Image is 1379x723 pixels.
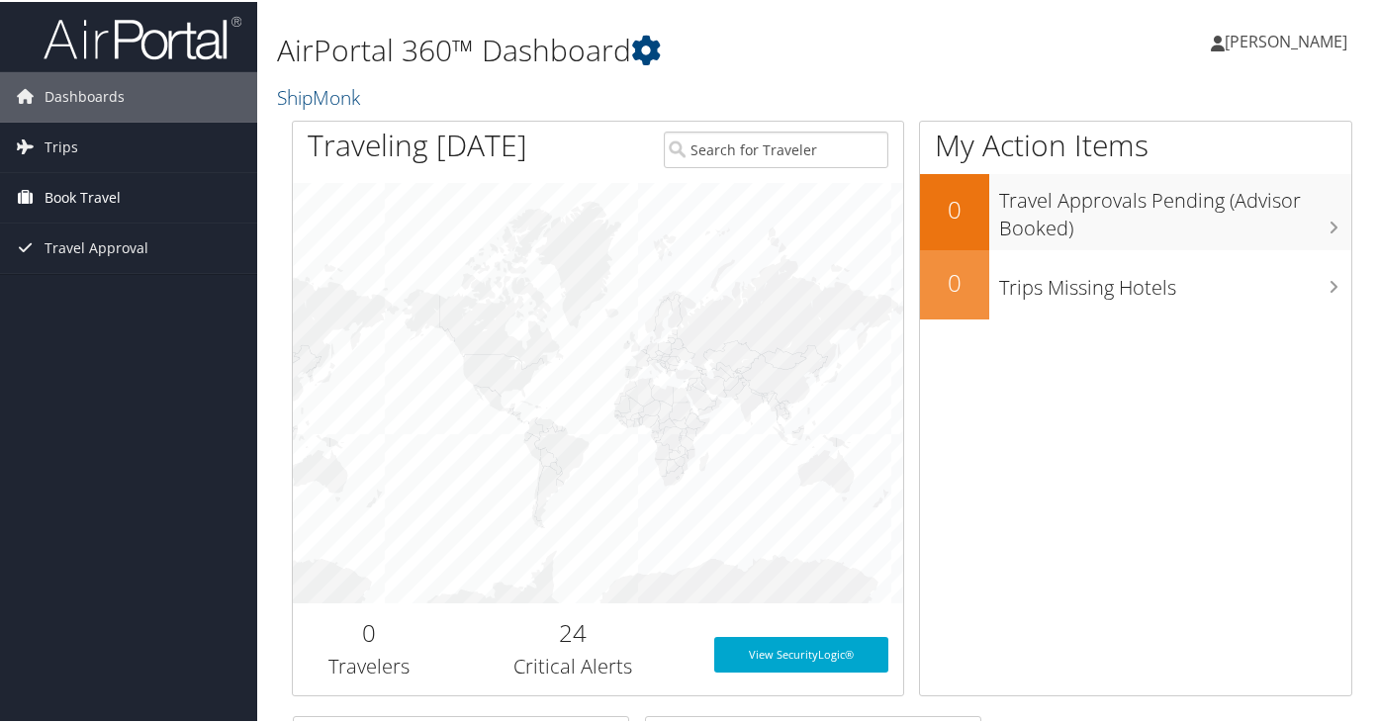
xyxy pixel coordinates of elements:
span: [PERSON_NAME] [1225,29,1347,50]
h1: AirPortal 360™ Dashboard [277,28,1004,69]
a: [PERSON_NAME] [1211,10,1367,69]
h3: Critical Alerts [460,651,685,678]
h2: 24 [460,614,685,648]
span: Trips [45,121,78,170]
h3: Travel Approvals Pending (Advisor Booked) [999,175,1351,240]
h3: Trips Missing Hotels [999,262,1351,300]
a: 0Trips Missing Hotels [920,248,1351,317]
a: ShipMonk [277,82,365,109]
h1: My Action Items [920,123,1351,164]
a: 0Travel Approvals Pending (Advisor Booked) [920,172,1351,248]
h2: 0 [920,191,989,225]
span: Travel Approval [45,222,148,271]
h2: 0 [308,614,430,648]
h3: Travelers [308,651,430,678]
a: View SecurityLogic® [714,635,888,671]
img: airportal-logo.png [44,13,241,59]
h2: 0 [920,264,989,298]
span: Dashboards [45,70,125,120]
h1: Traveling [DATE] [308,123,527,164]
span: Book Travel [45,171,121,221]
input: Search for Traveler [664,130,888,166]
